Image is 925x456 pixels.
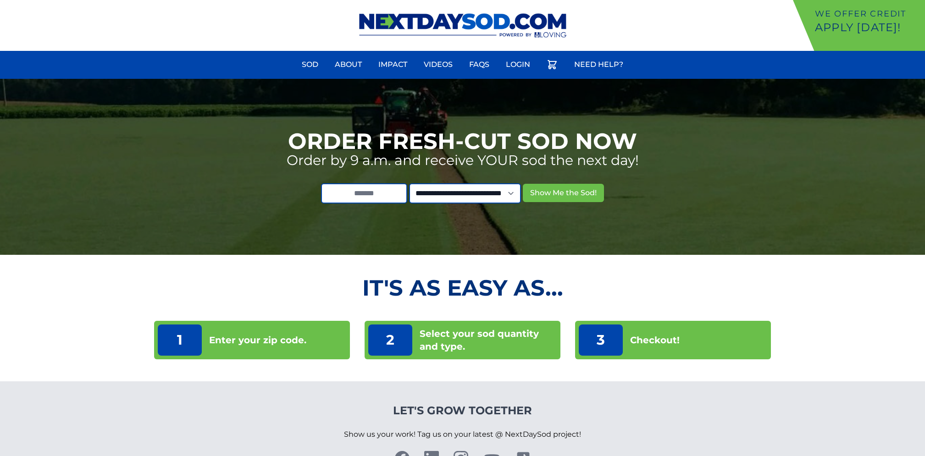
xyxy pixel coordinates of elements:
[158,324,202,356] p: 1
[329,54,367,76] a: About
[344,403,581,418] h4: Let's Grow Together
[579,324,623,356] p: 3
[154,277,771,299] h2: It's as Easy As...
[464,54,495,76] a: FAQs
[368,324,412,356] p: 2
[209,334,306,346] p: Enter your zip code.
[569,54,629,76] a: Need Help?
[373,54,413,76] a: Impact
[815,7,921,20] p: We offer Credit
[418,54,458,76] a: Videos
[287,152,639,169] p: Order by 9 a.m. and receive YOUR sod the next day!
[296,54,324,76] a: Sod
[815,20,921,35] p: Apply [DATE]!
[420,327,557,353] p: Select your sod quantity and type.
[523,184,604,202] button: Show Me the Sod!
[288,130,637,152] h1: Order Fresh-Cut Sod Now
[500,54,536,76] a: Login
[344,418,581,451] p: Show us your work! Tag us on your latest @ NextDaySod project!
[630,334,680,346] p: Checkout!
